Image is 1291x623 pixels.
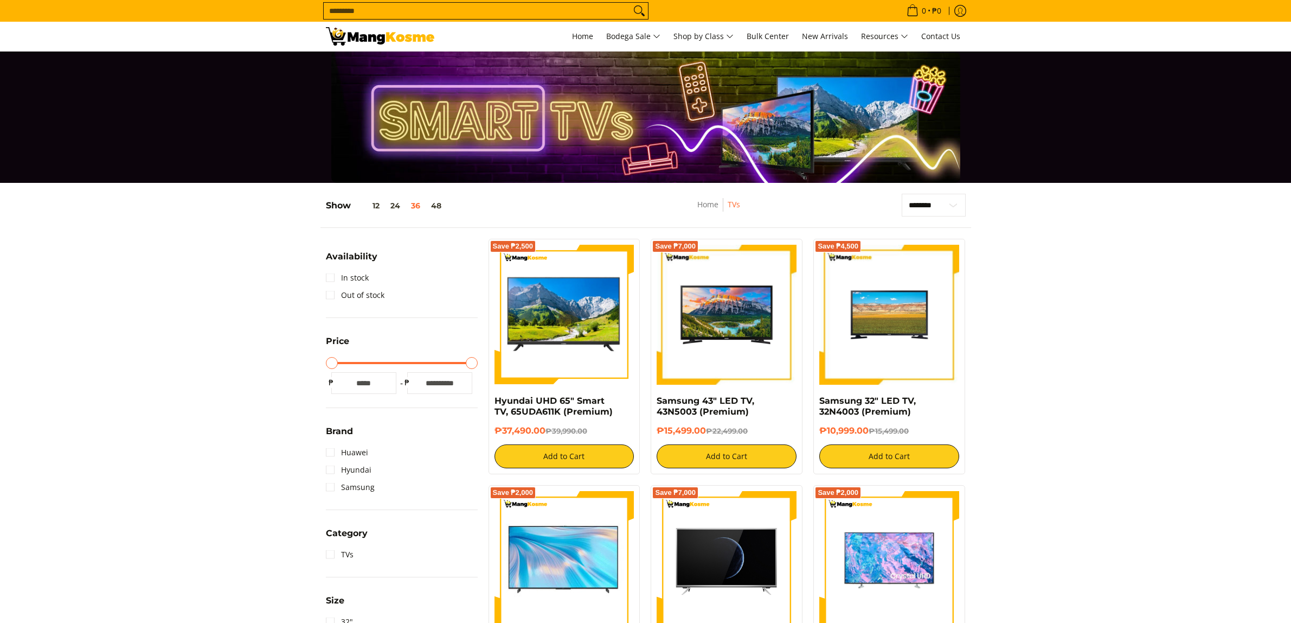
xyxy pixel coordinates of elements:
[741,22,794,51] a: Bulk Center
[494,425,634,436] h6: ₱37,490.00
[326,427,353,444] summary: Open
[385,201,406,210] button: 24
[567,22,599,51] a: Home
[655,490,696,496] span: Save ₱7,000
[572,31,593,41] span: Home
[728,199,740,209] a: TVs
[861,30,908,43] span: Resources
[819,444,959,468] button: Add to Cart
[802,31,848,41] span: New Arrivals
[930,7,943,15] span: ₱0
[326,479,375,496] a: Samsung
[402,377,413,388] span: ₱
[631,3,648,19] button: Search
[326,269,369,287] a: In stock
[426,201,447,210] button: 48
[326,252,377,261] span: Availability
[903,5,945,17] span: •
[916,22,966,51] a: Contact Us
[326,444,368,461] a: Huawei
[673,30,734,43] span: Shop by Class
[326,529,368,546] summary: Open
[326,596,344,605] span: Size
[819,425,959,436] h6: ₱10,999.00
[869,427,909,435] del: ₱15,499.00
[655,243,696,250] span: Save ₱7,000
[326,200,447,211] h5: Show
[493,243,534,250] span: Save ₱2,500
[494,245,634,385] img: Hyundai UHD 65" Smart TV, 65UDA611K (Premium)
[819,245,959,385] img: samsung-32-inch-led-tv-full-view-mang-kosme
[601,22,666,51] a: Bodega Sale
[747,31,789,41] span: Bulk Center
[326,377,337,388] span: ₱
[445,22,966,51] nav: Main Menu
[657,425,797,436] h6: ₱15,499.00
[921,31,960,41] span: Contact Us
[351,201,385,210] button: 12
[920,7,928,15] span: 0
[326,427,353,436] span: Brand
[706,427,748,435] del: ₱22,499.00
[494,444,634,468] button: Add to Cart
[494,396,613,417] a: Hyundai UHD 65" Smart TV, 65UDA611K (Premium)
[657,396,754,417] a: Samsung 43" LED TV, 43N5003 (Premium)
[856,22,914,51] a: Resources
[326,596,344,613] summary: Open
[406,201,426,210] button: 36
[657,444,797,468] button: Add to Cart
[668,22,739,51] a: Shop by Class
[819,396,916,417] a: Samsung 32" LED TV, 32N4003 (Premium)
[326,252,377,269] summary: Open
[326,337,349,354] summary: Open
[818,490,858,496] span: Save ₱2,000
[326,27,434,46] img: TVs - Premium Television Brands l Mang Kosme
[636,198,801,223] nav: Breadcrumbs
[326,337,349,346] span: Price
[606,30,660,43] span: Bodega Sale
[545,427,587,435] del: ₱39,990.00
[326,529,368,538] span: Category
[697,199,718,209] a: Home
[326,461,371,479] a: Hyundai
[657,245,797,385] img: samsung-43-inch-led-tv-full-view- mang-kosme
[326,287,384,304] a: Out of stock
[818,243,858,250] span: Save ₱4,500
[797,22,853,51] a: New Arrivals
[326,546,354,563] a: TVs
[493,490,534,496] span: Save ₱2,000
